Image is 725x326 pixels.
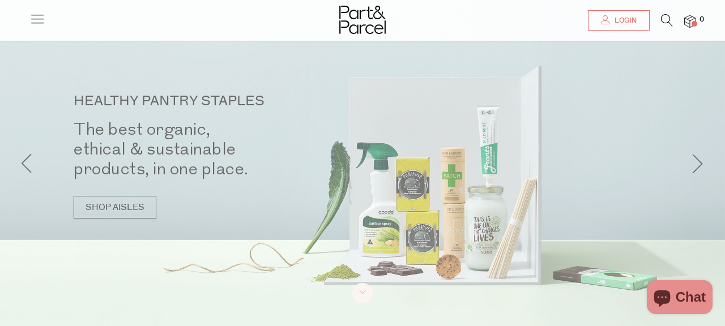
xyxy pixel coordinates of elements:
img: Part&Parcel [339,6,386,34]
span: 0 [697,15,707,25]
span: Login [612,16,637,25]
a: 0 [684,15,696,27]
h2: The best organic, ethical & sustainable products, in one place. [74,119,379,179]
a: Login [588,10,650,31]
inbox-online-store-chat: Shopify online store chat [643,280,716,317]
p: HEALTHY PANTRY STAPLES [74,95,379,108]
a: SHOP AISLES [74,196,156,218]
